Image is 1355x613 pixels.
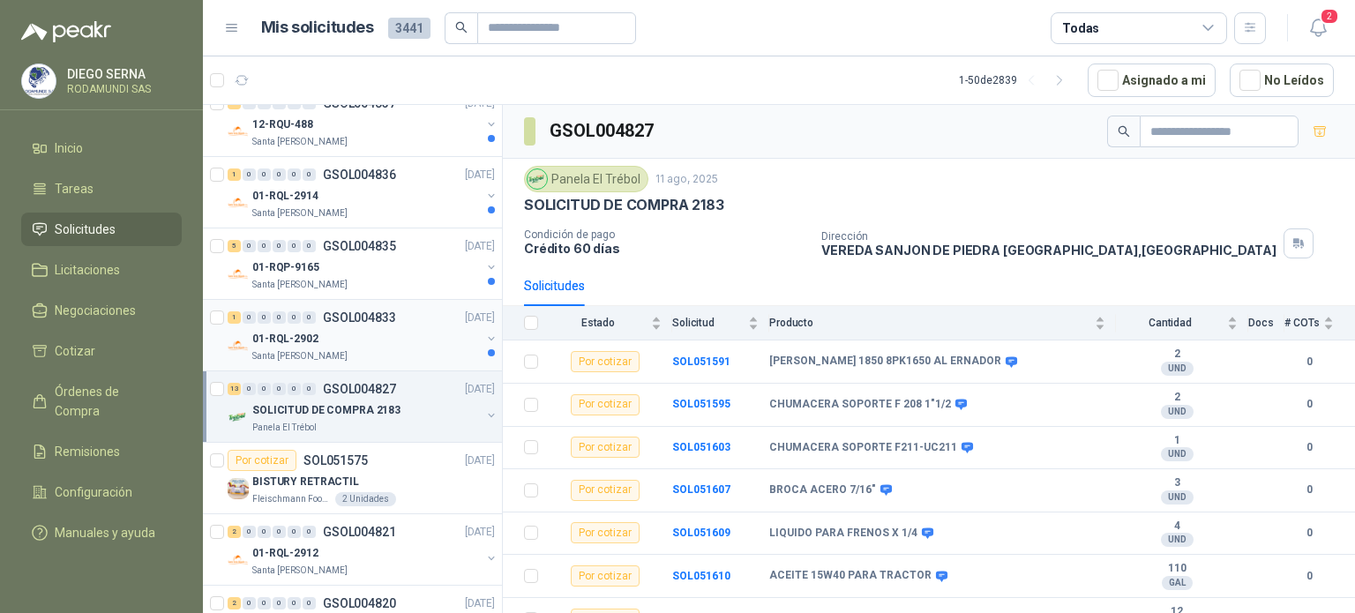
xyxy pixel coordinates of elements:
[55,179,94,198] span: Tareas
[303,454,368,467] p: SOL051575
[1116,434,1238,448] b: 1
[288,168,301,181] div: 0
[228,164,498,221] a: 1 0 0 0 0 0 GSOL004836[DATE] Company Logo01-RQL-2914Santa [PERSON_NAME]
[258,168,271,181] div: 0
[672,570,730,582] a: SOL051610
[1116,306,1248,340] th: Cantidad
[243,311,256,324] div: 0
[1161,405,1194,419] div: UND
[228,549,249,571] img: Company Logo
[455,21,468,34] span: search
[1161,362,1194,376] div: UND
[1116,562,1238,576] b: 110
[1161,533,1194,547] div: UND
[571,565,640,587] div: Por cotizar
[243,597,256,609] div: 0
[672,355,730,368] a: SOL051591
[672,527,730,539] a: SOL051609
[769,306,1116,340] th: Producto
[1320,8,1339,25] span: 2
[228,121,249,142] img: Company Logo
[524,241,807,256] p: Crédito 60 días
[252,564,348,578] p: Santa [PERSON_NAME]
[243,383,256,395] div: 0
[252,349,348,363] p: Santa [PERSON_NAME]
[335,492,396,506] div: 2 Unidades
[243,168,256,181] div: 0
[672,483,730,496] a: SOL051607
[258,383,271,395] div: 0
[55,220,116,239] span: Solicitudes
[571,351,640,372] div: Por cotizar
[288,597,301,609] div: 0
[323,383,396,395] p: GSOL004827
[252,206,348,221] p: Santa [PERSON_NAME]
[21,435,182,468] a: Remisiones
[1162,576,1193,590] div: GAL
[252,492,332,506] p: Fleischmann Foods S.A.
[228,383,241,395] div: 13
[672,306,769,340] th: Solicitud
[21,172,182,206] a: Tareas
[228,235,498,292] a: 5 0 0 0 0 0 GSOL004835[DATE] Company Logo01-RQP-9165Santa [PERSON_NAME]
[228,526,241,538] div: 2
[228,378,498,435] a: 13 0 0 0 0 0 GSOL004827[DATE] Company LogoSOLICITUD DE COMPRA 2183Panela El Trébol
[273,597,286,609] div: 0
[571,394,640,415] div: Por cotizar
[252,545,318,562] p: 01-RQL-2912
[465,238,495,255] p: [DATE]
[524,276,585,295] div: Solicitudes
[571,437,640,458] div: Por cotizar
[228,478,249,499] img: Company Logo
[524,196,724,214] p: SOLICITUD DE COMPRA 2183
[228,192,249,213] img: Company Logo
[228,407,249,428] img: Company Logo
[243,240,256,252] div: 0
[67,84,177,94] p: RODAMUNDI SAS
[1230,64,1334,97] button: No Leídos
[21,213,182,246] a: Solicitudes
[1284,482,1334,498] b: 0
[228,521,498,578] a: 2 0 0 0 0 0 GSOL004821[DATE] Company Logo01-RQL-2912Santa [PERSON_NAME]
[228,264,249,285] img: Company Logo
[258,311,271,324] div: 0
[303,597,316,609] div: 0
[323,240,396,252] p: GSOL004835
[1062,19,1099,38] div: Todas
[252,474,359,490] p: BISTURY RETRACTIL
[55,382,165,421] span: Órdenes de Compra
[288,526,301,538] div: 0
[465,452,495,469] p: [DATE]
[672,441,730,453] a: SOL051603
[1116,520,1238,534] b: 4
[252,259,319,276] p: 01-RQP-9165
[465,381,495,398] p: [DATE]
[21,253,182,287] a: Licitaciones
[1116,317,1224,329] span: Cantidad
[1116,391,1238,405] b: 2
[258,240,271,252] div: 0
[228,93,498,149] a: 2 0 0 0 0 0 GSOL004837[DATE] Company Logo12-RQU-488Santa [PERSON_NAME]
[1248,306,1284,340] th: Docs
[672,398,730,410] a: SOL051595
[524,166,648,192] div: Panela El Trébol
[959,66,1074,94] div: 1 - 50 de 2839
[303,383,316,395] div: 0
[228,597,241,609] div: 2
[252,116,313,133] p: 12-RQU-488
[465,167,495,183] p: [DATE]
[1118,125,1130,138] span: search
[55,138,83,158] span: Inicio
[273,240,286,252] div: 0
[1302,12,1334,44] button: 2
[258,597,271,609] div: 0
[323,97,396,109] p: GSOL004837
[549,317,648,329] span: Estado
[261,15,374,41] h1: Mis solicitudes
[21,294,182,327] a: Negociaciones
[769,398,951,412] b: CHUMACERA SOPORTE F 208 1"1/2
